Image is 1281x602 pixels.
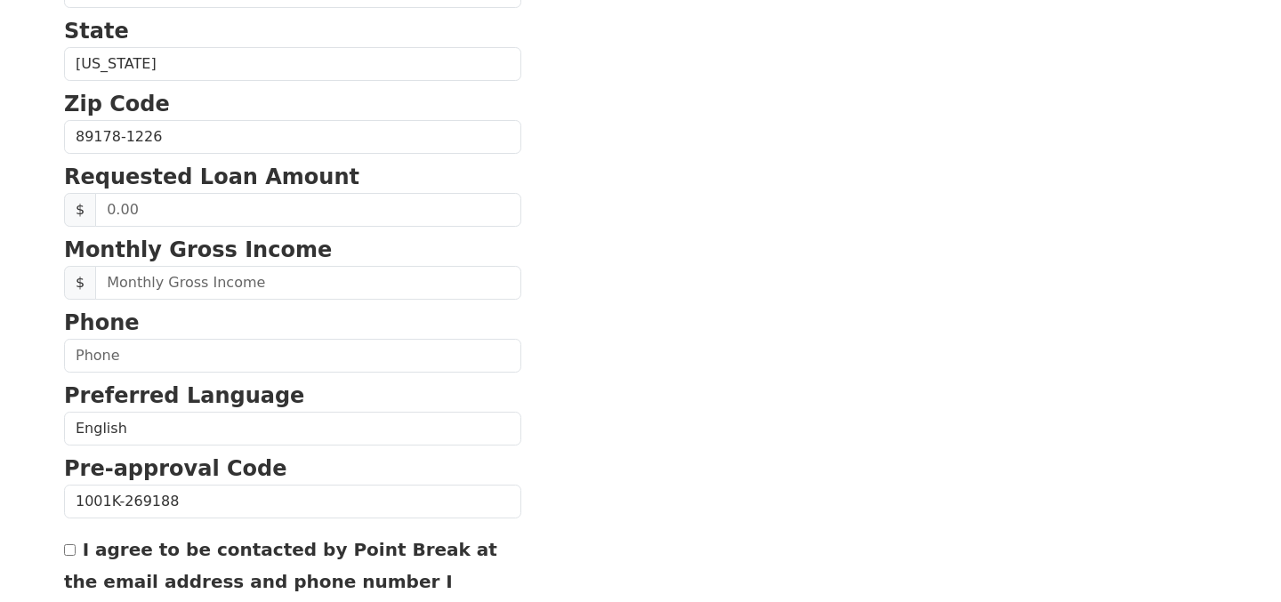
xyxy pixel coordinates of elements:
[64,339,521,373] input: Phone
[64,383,304,408] strong: Preferred Language
[64,92,170,116] strong: Zip Code
[64,234,521,266] p: Monthly Gross Income
[64,456,287,481] strong: Pre-approval Code
[64,266,96,300] span: $
[64,19,129,44] strong: State
[95,193,521,227] input: 0.00
[64,193,96,227] span: $
[64,310,140,335] strong: Phone
[95,266,521,300] input: Monthly Gross Income
[64,485,521,518] input: Pre-approval Code
[64,165,359,189] strong: Requested Loan Amount
[64,120,521,154] input: Zip Code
